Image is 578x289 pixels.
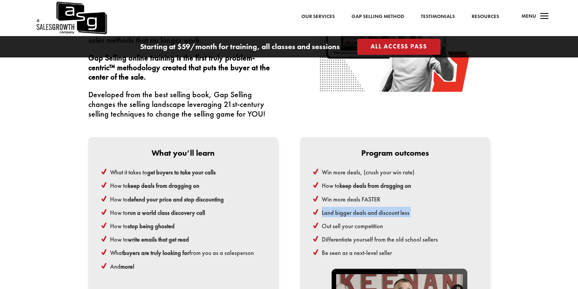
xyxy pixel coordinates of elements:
li: What from you as a salesperson [106,247,266,257]
li: Differentiate yourself from the old school sellers [318,234,478,244]
p: What you’ll learn [100,149,266,157]
li: How to [106,234,266,244]
span: Menu [521,13,536,19]
a: Gap Selling Method [352,12,404,21]
strong: keep deals from dragging on [128,182,199,190]
a: Our Services [301,12,335,21]
li: How to [106,180,266,190]
p: Developed from the best selling book, Gap Selling changes the selling landscape leveraging 21st-c... [88,90,278,119]
li: What it takes to [106,166,266,177]
strong: run a world class discovery call [128,209,205,217]
strong: defend your price and stop discounting [128,195,224,203]
strong: more! [120,263,134,271]
strong: keep deals from dragging on [340,182,411,190]
li: Land bigger deals and discount less [318,207,478,217]
li: How to [106,220,266,231]
li: How to [318,180,478,190]
a: All Access Pass [357,39,441,54]
p: Program outcomes [312,149,478,157]
strong: Gap Selling online training is the first truly problem-centric™ methodology created that puts the... [88,52,270,82]
strong: buyers are truly looking for [123,249,189,257]
li: How to [106,207,266,217]
li: Be seen as a next-level seller [318,247,478,257]
li: How to [106,193,266,204]
strong: stop being ghosted [128,222,175,230]
a: Resources [472,12,499,21]
li: Win more deals FASTER [318,193,478,204]
strong: write emails that get read [128,236,189,244]
strong: get buyers to take your calls [147,168,216,176]
li: Win more deals, (crush your win rate) [318,166,478,177]
a: Testimonials [421,12,455,21]
li: Out sell your competition [318,220,478,231]
li: And [106,261,266,271]
span: a [538,10,551,23]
